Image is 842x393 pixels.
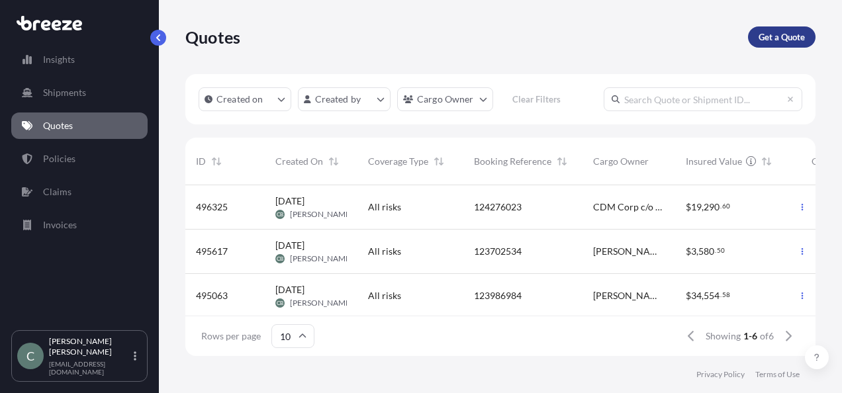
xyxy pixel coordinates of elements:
p: Created on [216,93,263,106]
p: Shipments [43,86,86,99]
span: $ [686,202,691,212]
span: 124276023 [474,200,522,214]
span: [PERSON_NAME] [290,298,353,308]
p: [EMAIL_ADDRESS][DOMAIN_NAME] [49,360,131,376]
button: Clear Filters [500,89,574,110]
span: [DATE] [275,239,304,252]
p: Quotes [185,26,240,48]
span: CB [277,208,283,221]
span: 496325 [196,200,228,214]
button: Sort [759,153,774,169]
input: Search Quote or Shipment ID... [604,87,802,111]
span: 290 [704,202,720,212]
span: 123702534 [474,245,522,258]
span: Showing [706,329,741,343]
p: [PERSON_NAME] [PERSON_NAME] [49,336,131,357]
span: , [702,202,704,212]
a: Quotes [11,112,148,139]
a: Invoices [11,212,148,238]
span: Cargo Owner [593,155,649,168]
a: Shipments [11,79,148,106]
span: [PERSON_NAME] [290,209,353,220]
span: [PERSON_NAME] NACO [593,289,665,302]
button: Sort [431,153,447,169]
span: . [720,292,722,297]
span: , [702,291,704,300]
p: Insights [43,53,75,66]
p: Policies [43,152,75,165]
span: , [696,247,698,256]
a: Get a Quote [748,26,816,48]
a: Insights [11,46,148,73]
button: cargoOwner Filter options [397,87,493,111]
span: 34 [691,291,702,300]
span: 50 [717,248,725,253]
span: C [26,349,34,363]
button: createdBy Filter options [298,87,391,111]
span: CDM Corp c/o AMR Labs [593,200,665,214]
button: createdOn Filter options [199,87,291,111]
span: All risks [368,289,401,302]
span: [PERSON_NAME] [290,253,353,264]
p: Invoices [43,218,77,232]
span: 554 [704,291,720,300]
span: 3 [691,247,696,256]
span: Created On [275,155,323,168]
p: Claims [43,185,71,198]
span: CB [277,296,283,310]
button: Sort [326,153,342,169]
span: . [720,204,722,208]
span: 60 [722,204,730,208]
button: Sort [554,153,570,169]
p: Quotes [43,119,73,132]
p: Clear Filters [512,93,561,106]
span: [DATE] [275,283,304,296]
span: All risks [368,200,401,214]
span: of 6 [760,329,774,343]
span: 580 [698,247,714,256]
a: Privacy Policy [696,369,745,380]
span: 1-6 [743,329,757,343]
a: Terms of Use [755,369,800,380]
span: 58 [722,292,730,297]
span: $ [686,247,691,256]
span: Rows per page [201,329,261,343]
p: Get a Quote [759,30,805,44]
p: Created by [315,93,361,106]
span: Insured Value [686,155,742,168]
span: [PERSON_NAME] Lighting Co [STREET_ADDRESS] [593,245,665,258]
span: Coverage Type [368,155,428,168]
span: All risks [368,245,401,258]
span: ID [196,155,206,168]
span: CB [277,252,283,265]
span: . [715,248,716,253]
span: 123986984 [474,289,522,302]
span: 495063 [196,289,228,302]
span: 19 [691,202,702,212]
span: Booking Reference [474,155,551,168]
a: Policies [11,146,148,172]
a: Claims [11,179,148,205]
span: [DATE] [275,195,304,208]
span: 495617 [196,245,228,258]
button: Sort [209,153,224,169]
span: $ [686,291,691,300]
p: Cargo Owner [417,93,474,106]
